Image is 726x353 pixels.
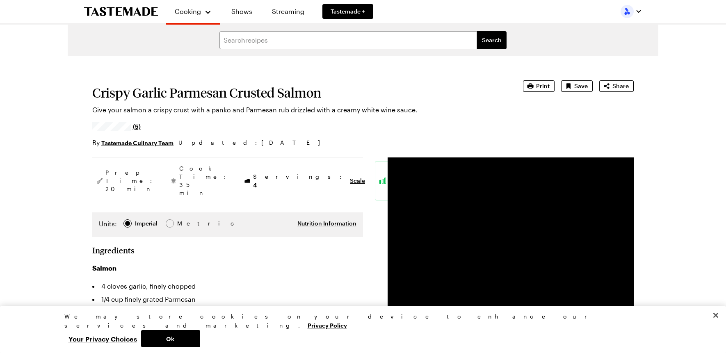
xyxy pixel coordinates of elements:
h2: Ingredients [92,245,135,255]
button: Ok [141,330,200,347]
a: 4.6/5 stars from 5 reviews [92,123,141,130]
div: Privacy [64,312,655,347]
button: Nutrition Information [297,219,356,228]
span: 4 [253,181,257,189]
div: We may store cookies on your device to enhance our services and marketing. [64,312,655,330]
span: Imperial [135,219,158,228]
span: Servings: [253,173,346,189]
span: Updated : [DATE] [178,138,328,147]
button: Your Privacy Choices [64,330,141,347]
span: Print [536,82,550,90]
label: Units: [99,219,117,229]
li: 2/3 cup panko [92,306,363,319]
img: Profile picture [621,5,634,18]
button: Scale [350,177,365,185]
span: Search [482,36,502,44]
h3: Salmon [92,263,363,273]
button: Profile picture [621,5,642,18]
button: Cooking [174,3,212,20]
span: Share [612,82,629,90]
p: Give your salmon a crispy crust with a panko and Parmesan rub drizzled with a creamy white wine s... [92,105,500,115]
button: filters [477,31,507,49]
button: Save recipe [561,80,593,92]
a: Tastemade + [322,4,373,19]
button: Close [707,306,725,324]
a: Tastemade Culinary Team [101,138,174,147]
span: Cook Time: 35 min [179,164,230,197]
span: Metric [177,219,195,228]
a: More information about your privacy, opens in a new tab [308,321,347,329]
li: 4 cloves garlic, finely chopped [92,280,363,293]
a: To Tastemade Home Page [84,7,158,16]
button: Share [599,80,634,92]
span: Cooking [175,7,201,15]
span: Save [574,82,588,90]
p: By [92,138,174,148]
div: Imperial Metric [99,219,194,230]
li: 1/4 cup finely grated Parmesan [92,293,363,306]
h1: Crispy Garlic Parmesan Crusted Salmon [92,85,500,100]
span: (5) [133,122,141,130]
span: Prep Time: 20 min [105,169,156,193]
span: Tastemade + [331,7,365,16]
button: Print [523,80,555,92]
div: Metric [177,219,194,228]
